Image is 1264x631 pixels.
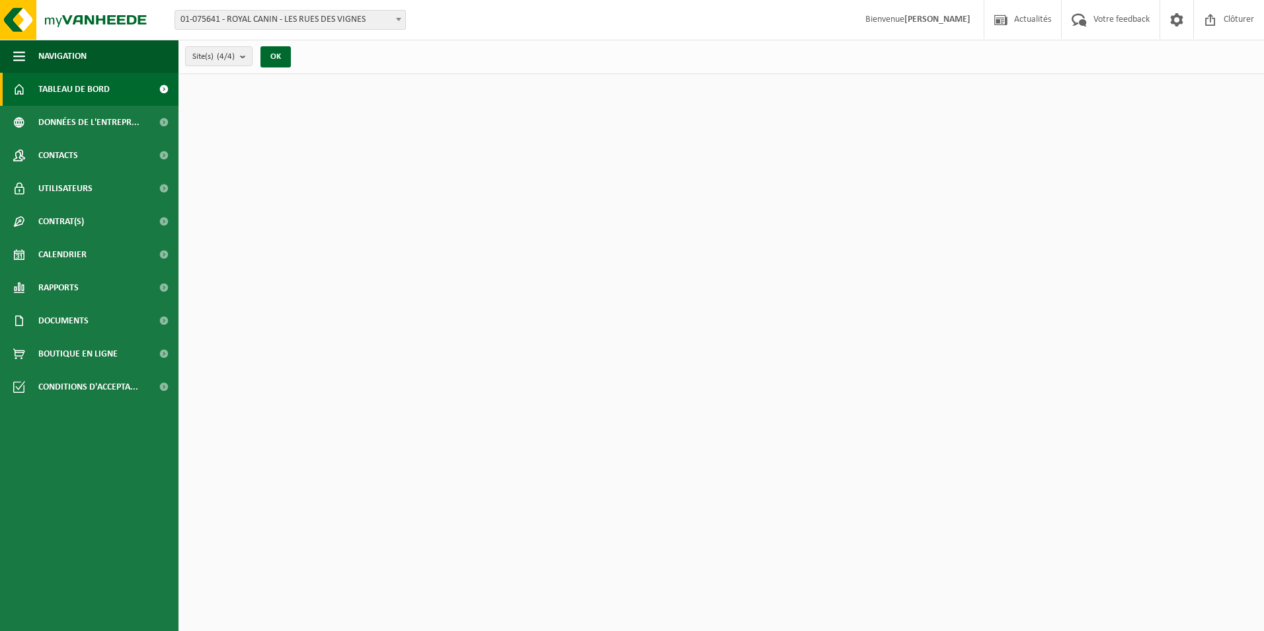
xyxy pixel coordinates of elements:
[175,10,406,30] span: 01-075641 - ROYAL CANIN - LES RUES DES VIGNES
[38,73,110,106] span: Tableau de bord
[217,52,235,61] count: (4/4)
[38,304,89,337] span: Documents
[38,271,79,304] span: Rapports
[192,47,235,67] span: Site(s)
[38,139,78,172] span: Contacts
[38,238,87,271] span: Calendrier
[38,40,87,73] span: Navigation
[260,46,291,67] button: OK
[38,106,139,139] span: Données de l'entrepr...
[38,205,84,238] span: Contrat(s)
[904,15,970,24] strong: [PERSON_NAME]
[38,172,93,205] span: Utilisateurs
[38,337,118,370] span: Boutique en ligne
[185,46,253,66] button: Site(s)(4/4)
[175,11,405,29] span: 01-075641 - ROYAL CANIN - LES RUES DES VIGNES
[38,370,138,403] span: Conditions d'accepta...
